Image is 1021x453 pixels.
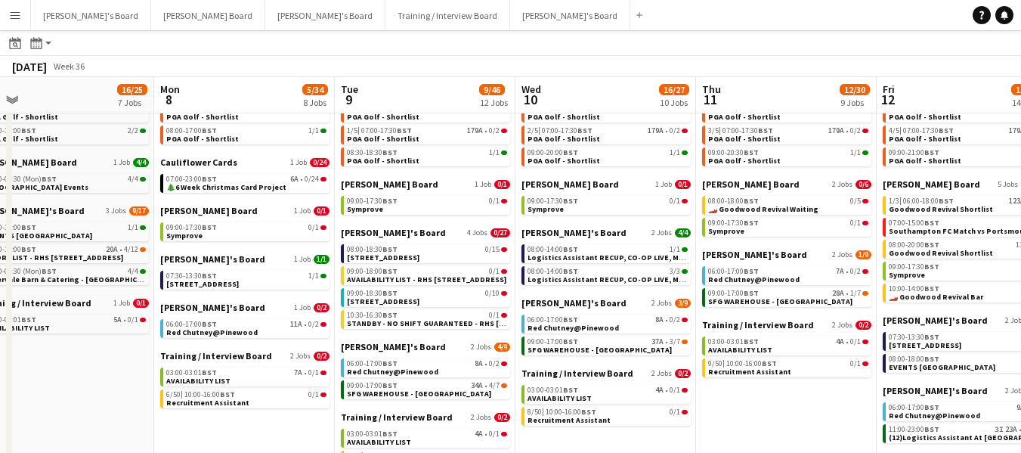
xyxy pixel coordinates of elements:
[385,1,510,30] button: Training / Interview Board
[510,1,630,30] button: [PERSON_NAME]'s Board
[31,1,151,30] button: [PERSON_NAME]'s Board
[12,59,47,74] div: [DATE]
[50,61,88,72] span: Week 36
[265,1,385,30] button: [PERSON_NAME]'s Board
[151,1,265,30] button: [PERSON_NAME] Board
